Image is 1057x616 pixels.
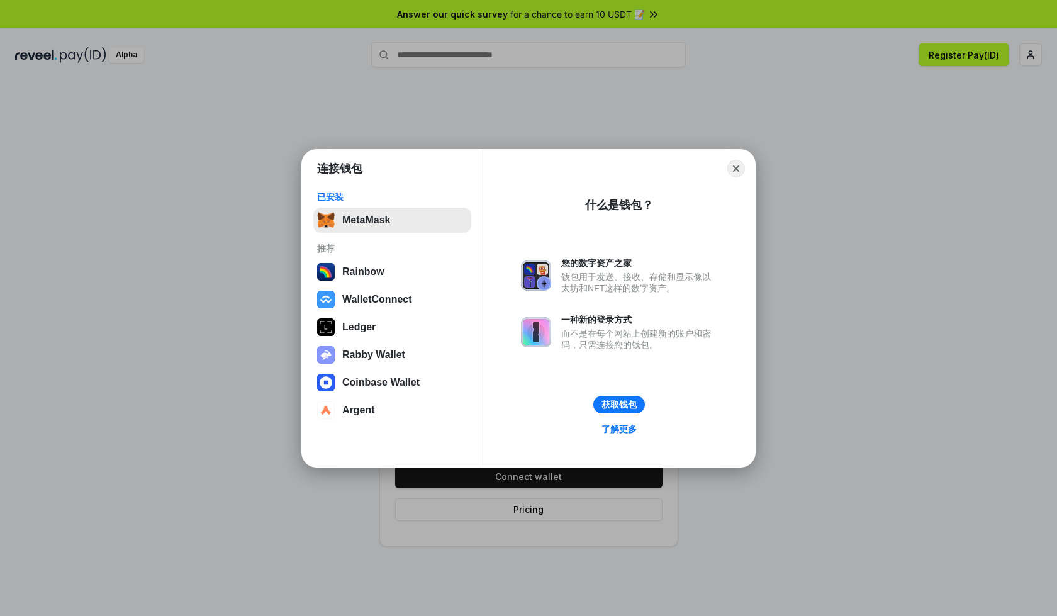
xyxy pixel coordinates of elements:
[342,405,375,416] div: Argent
[342,377,420,388] div: Coinbase Wallet
[317,401,335,419] img: svg+xml,%3Csvg%20width%3D%2228%22%20height%3D%2228%22%20viewBox%3D%220%200%2028%2028%22%20fill%3D...
[342,294,412,305] div: WalletConnect
[317,374,335,391] img: svg+xml,%3Csvg%20width%3D%2228%22%20height%3D%2228%22%20viewBox%3D%220%200%2028%2028%22%20fill%3D...
[601,399,637,410] div: 获取钱包
[317,161,362,176] h1: 连接钱包
[561,271,717,294] div: 钱包用于发送、接收、存储和显示像以太坊和NFT这样的数字资产。
[313,398,471,423] button: Argent
[594,421,644,437] a: 了解更多
[342,349,405,361] div: Rabby Wallet
[585,198,653,213] div: 什么是钱包？
[342,266,384,277] div: Rainbow
[561,328,717,350] div: 而不是在每个网站上创建新的账户和密码，只需连接您的钱包。
[317,191,467,203] div: 已安装
[313,315,471,340] button: Ledger
[317,211,335,229] img: svg+xml,%3Csvg%20fill%3D%22none%22%20height%3D%2233%22%20viewBox%3D%220%200%2035%2033%22%20width%...
[727,160,745,177] button: Close
[313,342,471,367] button: Rabby Wallet
[342,215,390,226] div: MetaMask
[521,260,551,291] img: svg+xml,%3Csvg%20xmlns%3D%22http%3A%2F%2Fwww.w3.org%2F2000%2Fsvg%22%20fill%3D%22none%22%20viewBox...
[313,259,471,284] button: Rainbow
[313,287,471,312] button: WalletConnect
[313,370,471,395] button: Coinbase Wallet
[593,396,645,413] button: 获取钱包
[317,318,335,336] img: svg+xml,%3Csvg%20xmlns%3D%22http%3A%2F%2Fwww.w3.org%2F2000%2Fsvg%22%20width%3D%2228%22%20height%3...
[342,322,376,333] div: Ledger
[317,243,467,254] div: 推荐
[521,317,551,347] img: svg+xml,%3Csvg%20xmlns%3D%22http%3A%2F%2Fwww.w3.org%2F2000%2Fsvg%22%20fill%3D%22none%22%20viewBox...
[601,423,637,435] div: 了解更多
[317,263,335,281] img: svg+xml,%3Csvg%20width%3D%22120%22%20height%3D%22120%22%20viewBox%3D%220%200%20120%20120%22%20fil...
[317,291,335,308] img: svg+xml,%3Csvg%20width%3D%2228%22%20height%3D%2228%22%20viewBox%3D%220%200%2028%2028%22%20fill%3D...
[317,346,335,364] img: svg+xml,%3Csvg%20xmlns%3D%22http%3A%2F%2Fwww.w3.org%2F2000%2Fsvg%22%20fill%3D%22none%22%20viewBox...
[313,208,471,233] button: MetaMask
[561,257,717,269] div: 您的数字资产之家
[561,314,717,325] div: 一种新的登录方式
